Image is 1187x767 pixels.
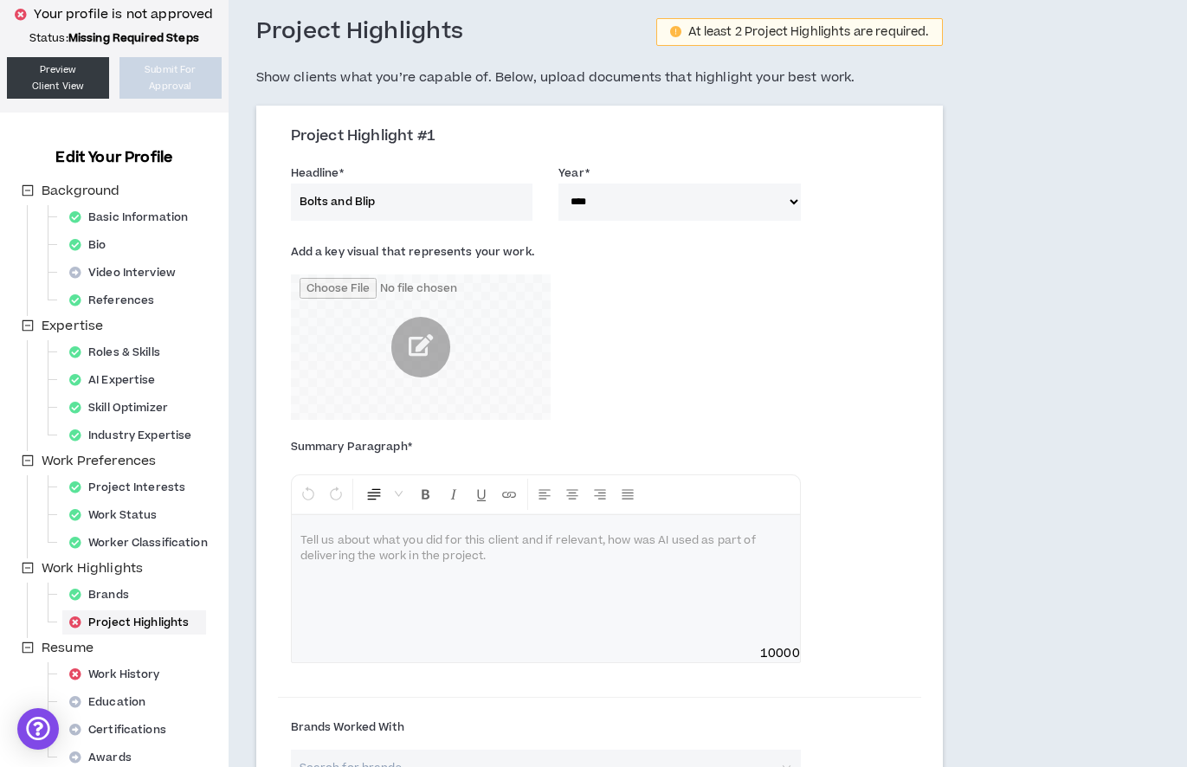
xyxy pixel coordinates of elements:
span: exclamation-circle [670,26,681,37]
span: Work Preferences [38,451,159,472]
div: Work History [62,662,177,686]
div: Video Interview [62,261,193,285]
a: PreviewClient View [7,57,109,99]
span: Background [38,181,123,202]
span: Resume [38,638,97,659]
h5: Show clients what you’re capable of. Below, upload documents that highlight your best work. [256,68,943,88]
button: Format Underline [468,479,494,510]
button: Center Align [559,479,585,510]
span: Expertise [38,316,106,337]
span: Brands Worked With [291,719,404,735]
span: Expertise [42,317,103,335]
div: At least 2 Project Highlights are required. [688,26,929,38]
p: Status: [7,31,222,45]
button: Submit ForApproval [119,57,222,99]
span: Resume [42,639,94,657]
button: Redo [323,479,349,510]
div: Basic Information [62,205,205,229]
span: minus-square [22,319,34,332]
h3: Project Highlight #1 [291,127,921,146]
label: Headline [291,159,344,187]
div: AI Expertise [62,368,173,392]
button: Right Align [587,479,613,510]
span: Work Highlights [38,558,146,579]
div: Bio [62,233,124,257]
div: Project Interests [62,475,203,500]
div: Open Intercom Messenger [17,708,59,750]
span: Work Highlights [42,559,143,577]
div: Worker Classification [62,531,225,555]
button: Left Align [532,479,558,510]
div: Project Highlights [62,610,206,635]
button: Undo [295,479,321,510]
div: Brands [62,583,146,607]
button: Insert Link [496,479,522,510]
div: Roles & Skills [62,340,177,364]
span: minus-square [22,184,34,197]
strong: Missing Required Steps [68,30,199,46]
span: minus-square [22,641,34,654]
button: Format Italics [441,479,467,510]
button: Justify Align [615,479,641,510]
span: Work Preferences [42,452,156,470]
label: Year [558,159,590,187]
button: Format Bold [413,479,439,510]
div: Skill Optimizer [62,396,185,420]
span: minus-square [22,562,34,574]
span: 10000 [760,645,800,662]
span: Background [42,182,119,200]
h3: Project Highlights [256,17,464,47]
div: References [62,288,171,313]
div: Industry Expertise [62,423,209,448]
h3: Edit Your Profile [48,147,179,168]
div: Education [62,690,163,714]
label: Summary Paragraph [291,433,412,461]
div: Certifications [62,718,184,742]
label: Add a key visual that represents your work. [291,238,534,266]
input: Case Study Headline [291,184,533,221]
span: minus-square [22,454,34,467]
p: Your profile is not approved [34,5,213,24]
div: Work Status [62,503,174,527]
